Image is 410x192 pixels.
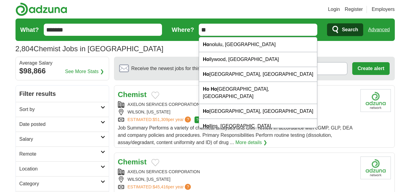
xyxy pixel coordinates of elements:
[328,6,340,13] a: Login
[327,23,363,36] button: Search
[16,43,34,54] span: 2,804
[151,159,159,166] button: Add to favorite jobs
[19,136,101,143] h2: Salary
[203,57,209,62] strong: Ho
[199,104,317,119] div: [GEOGRAPHIC_DATA], [GEOGRAPHIC_DATA]
[199,119,317,134] div: llins, [GEOGRAPHIC_DATA]
[352,62,389,75] button: Create alert
[153,117,168,122] span: $51,309
[131,65,235,72] span: Receive the newest jobs for this search :
[16,161,109,176] a: Location
[211,86,217,92] strong: Ho
[185,116,191,123] span: ?
[199,52,317,67] div: llywood, [GEOGRAPHIC_DATA]
[16,2,67,16] img: Adzuna logo
[16,102,109,117] a: Sort by
[372,6,395,13] a: Employers
[195,116,219,123] span: TOP MATCH
[203,123,209,129] strong: Ho
[16,117,109,132] a: Date posted
[360,89,391,112] img: Company logo
[16,147,109,161] a: Remote
[345,6,363,13] a: Register
[19,66,105,76] div: $98,866
[153,184,168,189] span: $45,416
[199,67,317,82] div: [GEOGRAPHIC_DATA], [GEOGRAPHIC_DATA]
[118,158,147,166] a: Chemist
[203,109,209,114] strong: Ho
[199,37,317,52] div: nolulu, [GEOGRAPHIC_DATA]
[172,25,194,34] label: Where?
[203,72,209,77] strong: Ho
[199,82,317,104] div: [GEOGRAPHIC_DATA], [GEOGRAPHIC_DATA]
[118,176,356,183] div: WILSON, [US_STATE]
[203,86,209,92] strong: Ho
[185,184,191,190] span: ?
[342,24,358,36] span: Search
[118,109,356,115] div: WILSON, [US_STATE]
[118,169,356,175] div: AXELON SERVICES CORPORATION
[65,68,104,75] a: See More Stats ❯
[19,106,101,113] h2: Sort by
[235,139,267,146] a: More details ❯
[151,92,159,99] button: Add to favorite jobs
[19,150,101,158] h2: Remote
[118,125,353,145] span: Job Summary Performs a variety of chemical analyses and GMP review in accordance with cGMP, GLP, ...
[20,25,39,34] label: What?
[19,180,101,187] h2: Category
[19,61,105,66] div: Average Salary
[128,116,192,123] a: ESTIMATED:$51,309per year?
[16,176,109,191] a: Category
[203,42,209,47] strong: Ho
[118,101,356,108] div: AXELON SERVICES CORPORATION
[19,165,101,173] h2: Location
[16,45,164,53] h1: Chemist Jobs in [GEOGRAPHIC_DATA]
[360,157,391,179] img: Company logo
[368,24,390,36] a: Advanced
[19,121,101,128] h2: Date posted
[118,90,147,99] a: Chemist
[16,86,109,102] h2: Filter results
[16,132,109,147] a: Salary
[128,184,192,190] a: ESTIMATED:$45,416per year?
